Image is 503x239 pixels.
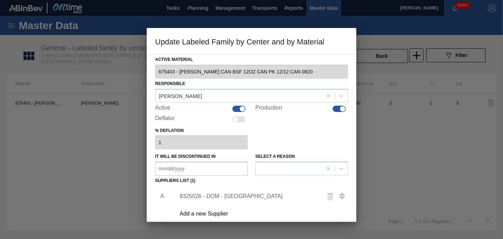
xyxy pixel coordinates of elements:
h3: Update Labeled Family by Center and by Material [147,28,356,55]
div: 8325026 - DOM - [GEOGRAPHIC_DATA] [180,193,316,199]
label: % deflation [155,126,248,136]
label: Suppliers list (1) [155,178,195,183]
label: Active [155,105,170,113]
li: A [155,188,166,205]
div: [PERSON_NAME] [159,93,202,99]
label: Production [255,105,282,113]
img: delete-icon [326,192,335,201]
div: Add a new Supplier [180,211,316,217]
button: delete-icon [322,188,339,205]
label: It will be discontinued in [155,154,216,159]
input: mm/dd/yyyy [155,162,248,176]
label: Select a reason [255,154,295,159]
label: Active Material [155,55,348,65]
label: Responsible [155,81,185,86]
label: Deflator [155,115,175,124]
